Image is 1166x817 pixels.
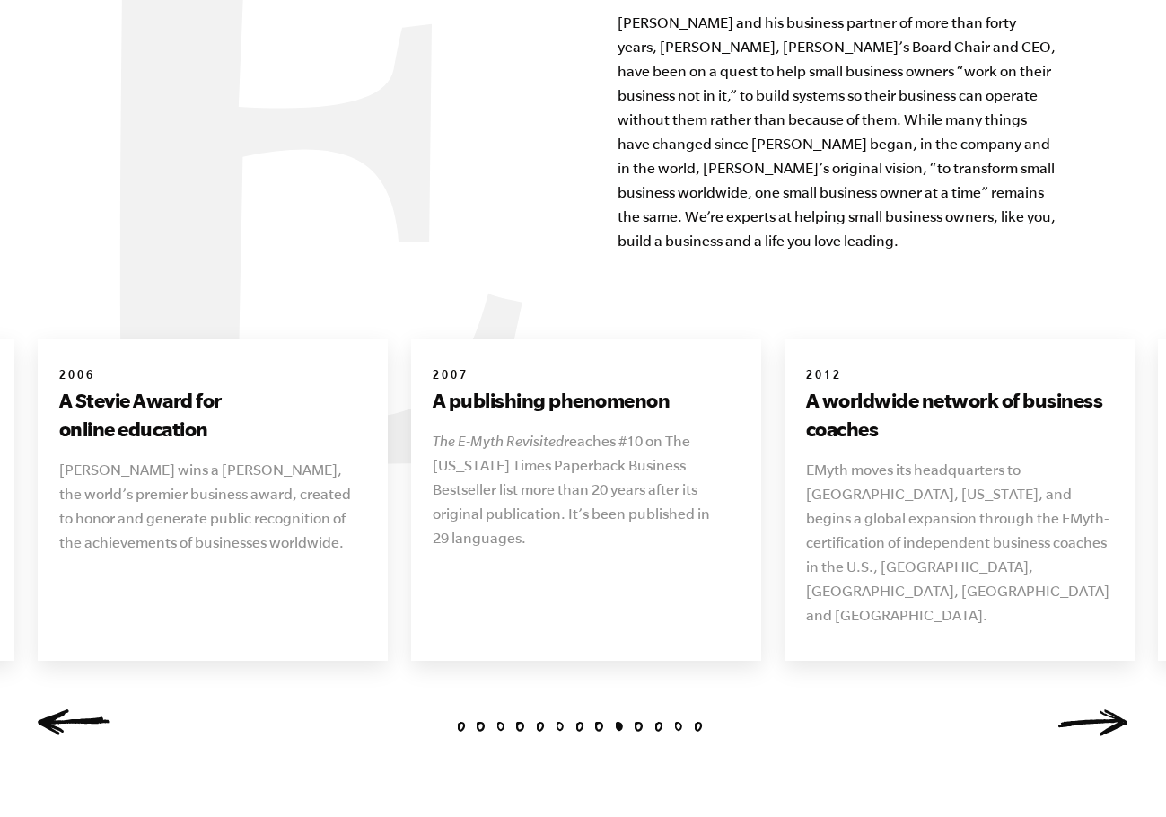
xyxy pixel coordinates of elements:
[433,368,740,386] h6: 2007
[806,368,1113,386] h6: 2012
[806,386,1113,444] h3: A worldwide network of business coaches
[806,458,1113,628] p: EMyth moves its headquarters to [GEOGRAPHIC_DATA], [US_STATE], and begins a global expansion thro...
[433,433,564,449] i: The E-Myth Revisited
[59,368,366,386] h6: 2006
[1057,709,1129,736] a: Next
[433,386,740,415] h3: A publishing phenomenon
[59,386,366,444] h3: A Stevie Award for online education
[1076,731,1166,817] iframe: Chat Widget
[433,429,740,550] p: reaches #10 on The [US_STATE] Times Paperback Business Bestseller list more than 20 years after i...
[59,458,366,555] p: [PERSON_NAME] wins a [PERSON_NAME], the world’s premier business award, created to honor and gene...
[38,709,110,736] a: Previous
